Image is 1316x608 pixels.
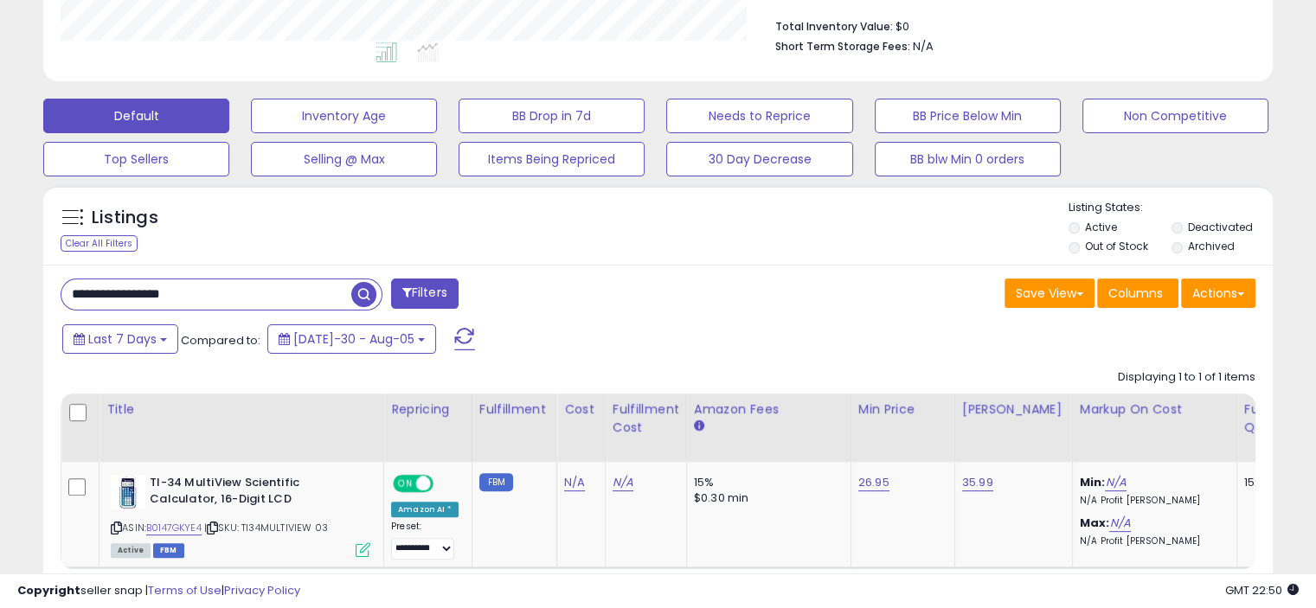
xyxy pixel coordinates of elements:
th: The percentage added to the cost of goods (COGS) that forms the calculator for Min & Max prices. [1072,394,1236,462]
p: N/A Profit [PERSON_NAME] [1080,495,1223,507]
span: | SKU: TI34MULTIVIEW 03 [204,521,328,534]
div: Clear All Filters [61,235,138,252]
button: [DATE]-30 - Aug-05 [267,324,436,354]
span: N/A [913,38,934,54]
div: Title [106,400,376,419]
a: B0147GKYE4 [146,521,202,535]
img: 51oYrKZBf1L._SL40_.jpg [111,475,145,509]
span: FBM [153,543,184,558]
label: Active [1085,220,1117,234]
div: [PERSON_NAME] [962,400,1065,419]
button: Columns [1097,278,1178,308]
div: Amazon Fees [694,400,844,419]
button: Items Being Repriced [459,142,645,176]
p: N/A Profit [PERSON_NAME] [1080,535,1223,547]
span: Compared to: [181,332,260,349]
span: Last 7 Days [88,330,157,348]
button: Save View [1005,278,1095,308]
button: Selling @ Max [251,142,437,176]
a: Terms of Use [148,582,221,598]
span: Columns [1108,285,1163,302]
button: Default [43,99,229,133]
div: seller snap | | [17,583,300,599]
a: Privacy Policy [224,582,300,598]
span: ON [395,477,416,491]
div: 15% [694,475,838,490]
div: Repricing [391,400,465,419]
a: 35.99 [962,474,993,491]
b: Total Inventory Value: [775,19,893,34]
button: Filters [391,278,459,309]
div: Fulfillment [479,400,549,419]
div: Amazon AI * [391,502,459,517]
div: Markup on Cost [1080,400,1229,419]
p: Listing States: [1069,200,1273,216]
a: N/A [1105,474,1126,491]
label: Archived [1187,239,1234,253]
span: All listings currently available for purchase on Amazon [111,543,151,558]
a: N/A [613,474,633,491]
button: BB Drop in 7d [459,99,645,133]
button: BB Price Below Min [875,99,1061,133]
b: TI-34 MultiView Scientific Calculator, 16-Digit LCD [150,475,360,511]
label: Out of Stock [1085,239,1148,253]
a: N/A [564,474,585,491]
a: N/A [1109,515,1130,532]
small: FBM [479,473,513,491]
button: Top Sellers [43,142,229,176]
button: Last 7 Days [62,324,178,354]
button: Non Competitive [1082,99,1268,133]
div: Fulfillable Quantity [1244,400,1304,437]
div: Preset: [391,521,459,560]
button: 30 Day Decrease [666,142,852,176]
button: BB blw Min 0 orders [875,142,1061,176]
small: Amazon Fees. [694,419,704,434]
label: Deactivated [1187,220,1252,234]
span: OFF [431,477,459,491]
button: Inventory Age [251,99,437,133]
div: $0.30 min [694,490,838,506]
div: ASIN: [111,475,370,555]
div: Fulfillment Cost [613,400,679,437]
b: Max: [1080,515,1110,531]
li: $0 [775,15,1242,35]
b: Min: [1080,474,1106,490]
button: Needs to Reprice [666,99,852,133]
div: 152 [1244,475,1298,490]
strong: Copyright [17,582,80,598]
a: 26.95 [858,474,889,491]
h5: Listings [92,206,158,230]
div: Min Price [858,400,947,419]
span: 2025-08-13 22:50 GMT [1225,582,1299,598]
div: Displaying 1 to 1 of 1 items [1118,369,1255,386]
span: [DATE]-30 - Aug-05 [293,330,414,348]
b: Short Term Storage Fees: [775,39,910,54]
div: Cost [564,400,598,419]
button: Actions [1181,278,1255,308]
